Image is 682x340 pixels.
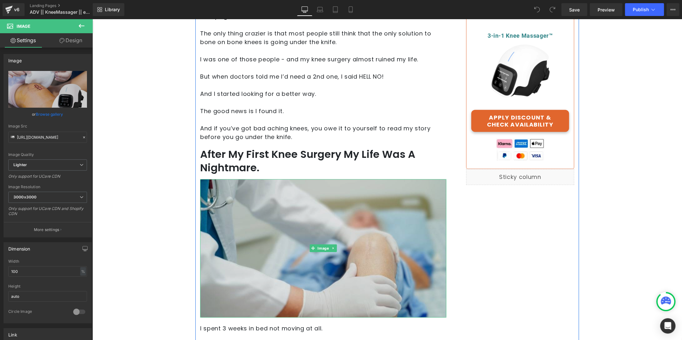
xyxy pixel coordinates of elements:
[34,227,59,233] p: More settings
[328,3,343,16] a: Tablet
[590,3,623,16] a: Preview
[30,3,103,8] a: Landing Pages
[3,3,25,16] a: v6
[598,6,615,13] span: Preview
[108,70,354,79] p: And I started looking for a better way.
[8,174,87,183] div: Only support for UCare CDN
[108,53,354,62] p: But when doctors told me I’d need a 2nd one, I said HELL NO!
[108,105,354,122] p: And if you’ve got bad aching knees, you owe it to yourself to read my story before you go under t...
[8,259,87,264] div: Width
[8,309,67,316] div: Circle Image
[108,128,354,155] h1: After My First Knee Surgery My Life Was A Nightmare.
[8,132,87,143] input: Link
[4,222,91,237] button: More settings
[13,162,27,167] b: Lighter
[224,225,238,233] span: Image
[30,10,91,15] span: ADV || KneeMassager || email
[546,3,559,16] button: Redo
[80,267,86,276] div: %
[667,3,679,16] button: More
[8,291,87,302] input: auto
[105,7,120,12] span: Library
[8,243,30,251] div: Dimension
[93,3,124,16] a: New Library
[8,124,87,128] div: Image Src
[8,266,87,277] input: auto
[238,225,244,233] a: Expand / Collapse
[660,318,676,334] div: Open Intercom Messenger
[13,195,36,199] b: 3000x3000
[48,33,94,48] a: Design
[343,3,358,16] a: Mobile
[108,36,354,44] p: I was one of those people - and my knee surgery almost ruined my life.
[108,305,354,313] p: I spent 3 weeks in bed not moving at all.
[8,206,87,220] div: Only support for UCare CDN and Shopify CDN
[379,91,477,113] a: APPLY DISCOUNT & CHECK AVAILABILITY
[17,24,30,29] span: Image
[569,6,580,13] span: Save
[13,5,21,14] div: v6
[8,54,22,63] div: Image
[312,3,328,16] a: Laptop
[8,111,87,118] div: or
[8,185,87,189] div: Image Resolution
[531,3,544,16] button: Undo
[8,152,87,157] div: Image Quality
[633,7,649,12] span: Publish
[108,10,354,27] p: The only thing crazier is that most people still think that the only solution to bone on bone kne...
[36,109,63,120] a: Browse gallery
[8,328,17,337] div: Link
[625,3,664,16] button: Publish
[297,3,312,16] a: Desktop
[379,12,477,21] div: 3-in-1 Knee Massager™
[8,284,87,289] div: Height
[108,88,354,96] p: The good news is I found it.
